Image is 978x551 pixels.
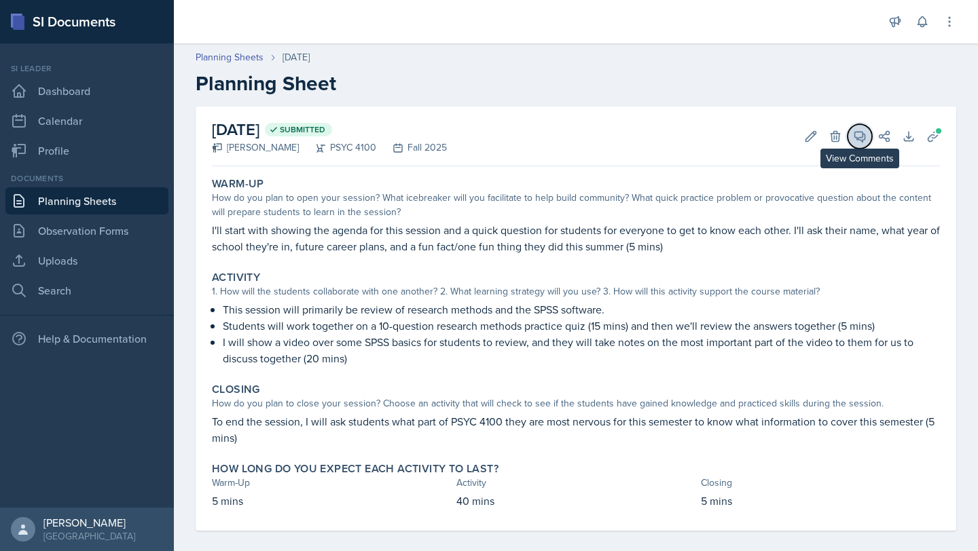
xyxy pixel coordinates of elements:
div: Closing [701,476,940,490]
p: 5 mins [701,493,940,509]
p: 40 mins [456,493,695,509]
div: How do you plan to close your session? Choose an activity that will check to see if the students ... [212,396,940,411]
div: Si leader [5,62,168,75]
h2: Planning Sheet [196,71,956,96]
a: Search [5,277,168,304]
p: 5 mins [212,493,451,509]
p: I'll start with showing the agenda for this session and a quick question for students for everyon... [212,222,940,254]
a: Dashboard [5,77,168,104]
label: Activity [212,271,260,284]
a: Calendar [5,107,168,134]
a: Profile [5,137,168,164]
p: Students will work together on a 10-question research methods practice quiz (15 mins) and then we... [223,318,940,334]
div: PSYC 4100 [299,140,376,155]
div: Activity [456,476,695,490]
a: Uploads [5,247,168,274]
button: View Comments [848,124,872,149]
p: I will show a video over some SPSS basics for students to review, and they will take notes on the... [223,334,940,366]
div: Warm-Up [212,476,451,490]
a: Observation Forms [5,217,168,244]
div: Documents [5,172,168,185]
div: [GEOGRAPHIC_DATA] [43,529,135,543]
div: [PERSON_NAME] [43,516,135,529]
div: 1. How will the students collaborate with one another? 2. What learning strategy will you use? 3.... [212,284,940,299]
label: Closing [212,383,260,396]
a: Planning Sheets [196,50,264,64]
h2: [DATE] [212,117,447,142]
div: [DATE] [283,50,310,64]
a: Planning Sheets [5,187,168,214]
div: How do you plan to open your session? What icebreaker will you facilitate to help build community... [212,191,940,219]
div: Fall 2025 [376,140,447,155]
label: How long do you expect each activity to last? [212,462,499,476]
div: Help & Documentation [5,325,168,352]
span: Submitted [280,124,325,135]
label: Warm-Up [212,177,264,191]
p: This session will primarily be review of research methods and the SPSS software. [223,301,940,318]
div: [PERSON_NAME] [212,140,299,155]
p: To end the session, I will ask students what part of PSYC 4100 they are most nervous for this sem... [212,413,940,446]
